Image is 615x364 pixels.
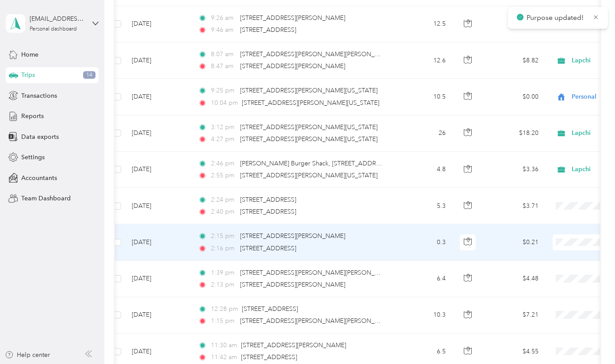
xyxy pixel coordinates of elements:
[125,115,191,152] td: [DATE]
[394,224,453,261] td: 0.3
[240,172,378,179] span: [STREET_ADDRESS][PERSON_NAME][US_STATE]
[83,71,95,79] span: 14
[484,115,546,152] td: $18.20
[240,245,296,252] span: [STREET_ADDRESS]
[484,188,546,224] td: $3.71
[211,123,236,132] span: 3:12 pm
[125,6,191,42] td: [DATE]
[211,341,237,350] span: 11:30 am
[211,353,237,362] span: 11:42 am
[240,317,394,325] span: [STREET_ADDRESS][PERSON_NAME][PERSON_NAME]
[394,297,453,333] td: 10.3
[125,79,191,115] td: [DATE]
[240,269,394,276] span: [STREET_ADDRESS][PERSON_NAME][PERSON_NAME]
[211,207,236,217] span: 2:40 pm
[394,152,453,188] td: 4.8
[21,132,59,142] span: Data exports
[240,208,296,215] span: [STREET_ADDRESS]
[394,6,453,42] td: 12.5
[211,86,236,96] span: 9:25 pm
[211,316,236,326] span: 1:15 pm
[125,42,191,79] td: [DATE]
[242,99,379,107] span: [STREET_ADDRESS][PERSON_NAME][US_STATE]
[240,62,345,70] span: [STREET_ADDRESS][PERSON_NAME]
[484,261,546,297] td: $4.48
[242,305,298,313] span: [STREET_ADDRESS]
[211,134,236,144] span: 4:27 pm
[240,14,345,22] span: [STREET_ADDRESS][PERSON_NAME]
[240,123,378,131] span: [STREET_ADDRESS][PERSON_NAME][US_STATE]
[21,111,44,121] span: Reports
[211,98,238,108] span: 10:04 pm
[241,341,346,349] span: [STREET_ADDRESS][PERSON_NAME]
[211,280,236,290] span: 2:13 pm
[484,42,546,79] td: $8.82
[211,50,236,59] span: 8:07 am
[211,195,236,205] span: 2:24 pm
[21,70,35,80] span: Trips
[211,171,236,180] span: 2:55 pm
[240,281,345,288] span: [STREET_ADDRESS][PERSON_NAME]
[211,268,236,278] span: 1:39 pm
[484,297,546,333] td: $7.21
[211,61,236,71] span: 8:47 am
[211,13,236,23] span: 9:26 am
[240,196,296,203] span: [STREET_ADDRESS]
[30,14,85,23] div: [EMAIL_ADDRESS][DOMAIN_NAME]
[125,152,191,188] td: [DATE]
[394,42,453,79] td: 12.6
[125,261,191,297] td: [DATE]
[125,224,191,261] td: [DATE]
[394,261,453,297] td: 6.4
[5,350,50,360] button: Help center
[125,297,191,333] td: [DATE]
[394,188,453,224] td: 5.3
[21,194,71,203] span: Team Dashboard
[211,25,236,35] span: 9:46 am
[565,314,615,364] iframe: Everlance-gr Chat Button Frame
[211,231,236,241] span: 2:15 pm
[527,12,586,23] p: Purpose updated!
[240,50,394,58] span: [STREET_ADDRESS][PERSON_NAME][PERSON_NAME]
[484,224,546,261] td: $0.21
[484,152,546,188] td: $3.36
[211,159,236,169] span: 2:46 pm
[484,6,546,42] td: $8.75
[394,115,453,152] td: 26
[394,79,453,115] td: 10.5
[484,79,546,115] td: $0.00
[211,244,236,253] span: 2:16 pm
[240,87,378,94] span: [STREET_ADDRESS][PERSON_NAME][US_STATE]
[21,91,57,100] span: Transactions
[240,135,378,143] span: [STREET_ADDRESS][PERSON_NAME][US_STATE]
[240,26,296,34] span: [STREET_ADDRESS]
[125,188,191,224] td: [DATE]
[240,232,345,240] span: [STREET_ADDRESS][PERSON_NAME]
[21,153,45,162] span: Settings
[30,27,77,32] div: Personal dashboard
[21,173,57,183] span: Accountants
[241,353,297,361] span: [STREET_ADDRESS]
[211,304,238,314] span: 12:28 pm
[21,50,38,59] span: Home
